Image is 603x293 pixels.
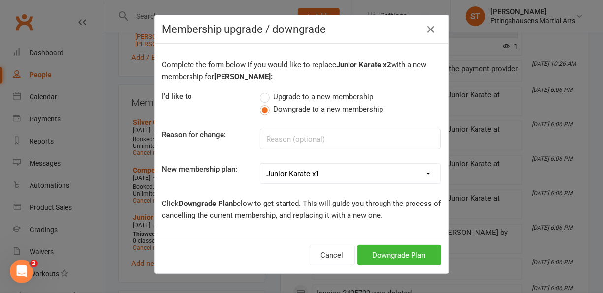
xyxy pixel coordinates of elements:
label: New membership plan: [162,163,238,175]
b: Junior Karate x2 [337,60,392,69]
b: Downgrade Plan [179,199,233,208]
span: Upgrade to a new membership [273,91,373,101]
input: Reason (optional) [260,129,441,149]
h4: Membership upgrade / downgrade [162,23,441,35]
label: Reason for change: [162,129,226,141]
button: Cancel [310,245,355,265]
p: Complete the form below if you would like to replace with a new membership for [162,59,441,83]
label: I'd like to [162,90,192,102]
p: Click below to get started. This will guide you through the process of cancelling the current mem... [162,198,441,221]
b: [PERSON_NAME]: [215,72,273,81]
span: 2 [30,260,38,267]
span: Downgrade to a new membership [273,103,383,114]
iframe: Intercom live chat [10,260,33,283]
button: Close [423,22,439,37]
button: Downgrade Plan [357,245,441,265]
